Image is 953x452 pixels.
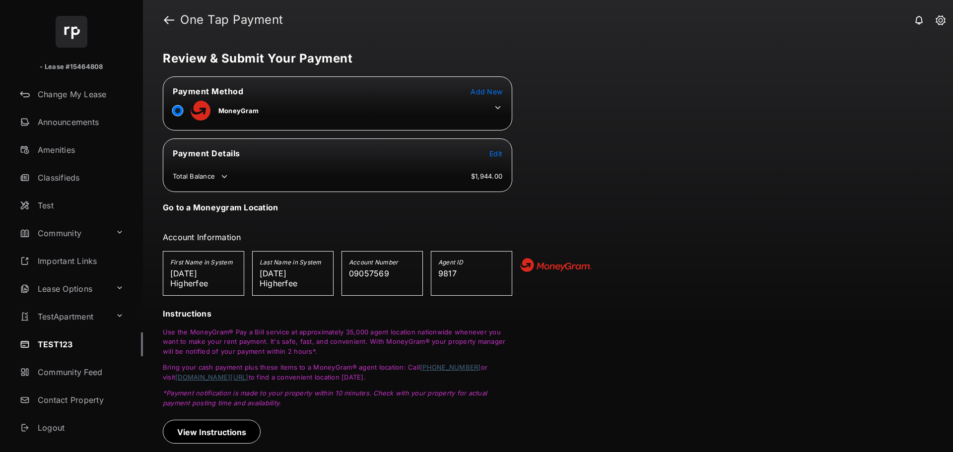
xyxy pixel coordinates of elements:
[16,82,143,106] a: Change My Lease
[173,148,240,158] span: Payment Details
[349,268,389,278] span: 09057569
[16,221,112,245] a: Community
[16,249,128,273] a: Important Links
[163,420,261,444] button: View Instructions
[471,87,502,96] span: Add New
[260,258,326,268] h5: Last Name in System
[16,416,143,440] a: Logout
[218,107,259,115] span: MoneyGram
[471,172,503,181] td: $1,944.00
[172,172,229,182] td: Total Balance
[471,86,502,96] button: Add New
[16,110,143,134] a: Announcements
[180,14,283,26] strong: One Tap Payment
[438,258,505,268] h5: Agent ID
[260,268,297,288] span: [DATE] Higherfee
[163,389,487,407] em: *Payment notification is made to your property within 10 minutes. Check with your property for ac...
[16,305,112,328] a: TestApartment
[16,332,143,356] a: TEST123
[489,148,502,158] button: Edit
[163,327,512,357] p: Use the MoneyGram® Pay a Bill service at approximately 35,000 agent location nationwide whenever ...
[170,258,237,268] h5: First Name in System
[175,373,248,381] a: [DOMAIN_NAME][URL]
[438,268,457,278] span: 9817
[16,277,112,301] a: Lease Options
[16,194,143,217] a: Test
[173,86,243,96] span: Payment Method
[16,388,143,412] a: Contact Property
[420,363,480,371] a: [PHONE_NUMBER]
[489,149,502,158] span: Edit
[16,138,143,162] a: Amenities
[163,231,512,243] h3: Account Information
[163,427,266,437] a: View Instructions
[163,363,512,382] p: Bring your cash payment plus these items to a MoneyGram® agent location: Call or visit to find a ...
[163,53,925,65] h5: Review & Submit Your Payment
[16,360,143,384] a: Community Feed
[56,16,87,48] img: svg+xml;base64,PHN2ZyB4bWxucz0iaHR0cDovL3d3dy53My5vcmcvMjAwMC9zdmciIHdpZHRoPSI2NCIgaGVpZ2h0PSI2NC...
[349,258,415,268] h5: Account Number
[163,202,278,212] h4: Go to a Moneygram Location
[163,308,512,320] h3: Instructions
[16,166,143,190] a: Classifieds
[170,268,208,288] span: [DATE] Higherfee
[40,62,103,72] p: - Lease #15464808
